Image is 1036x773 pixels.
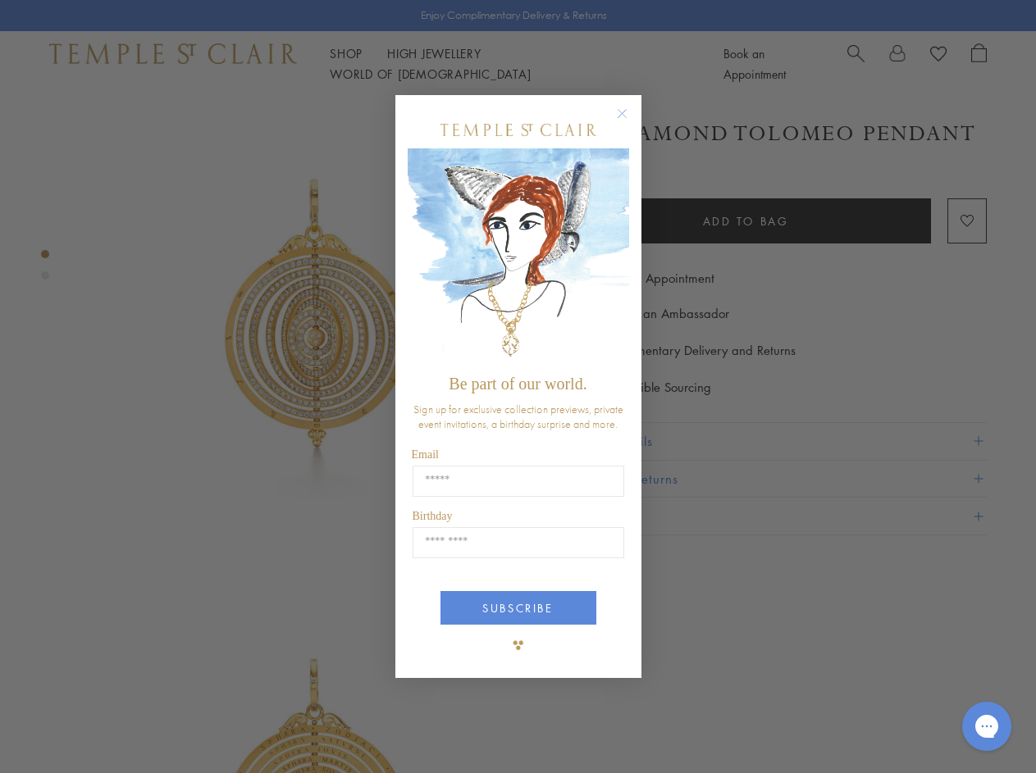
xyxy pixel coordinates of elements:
[408,148,629,367] img: c4a9eb12-d91a-4d4a-8ee0-386386f4f338.jpeg
[440,124,596,136] img: Temple St. Clair
[502,629,535,662] img: TSC
[412,448,439,461] span: Email
[954,696,1020,757] iframe: Gorgias live chat messenger
[449,375,586,393] span: Be part of our world.
[413,402,623,431] span: Sign up for exclusive collection previews, private event invitations, a birthday surprise and more.
[620,111,641,132] button: Close dialog
[413,510,453,522] span: Birthday
[413,466,624,497] input: Email
[440,591,596,625] button: SUBSCRIBE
